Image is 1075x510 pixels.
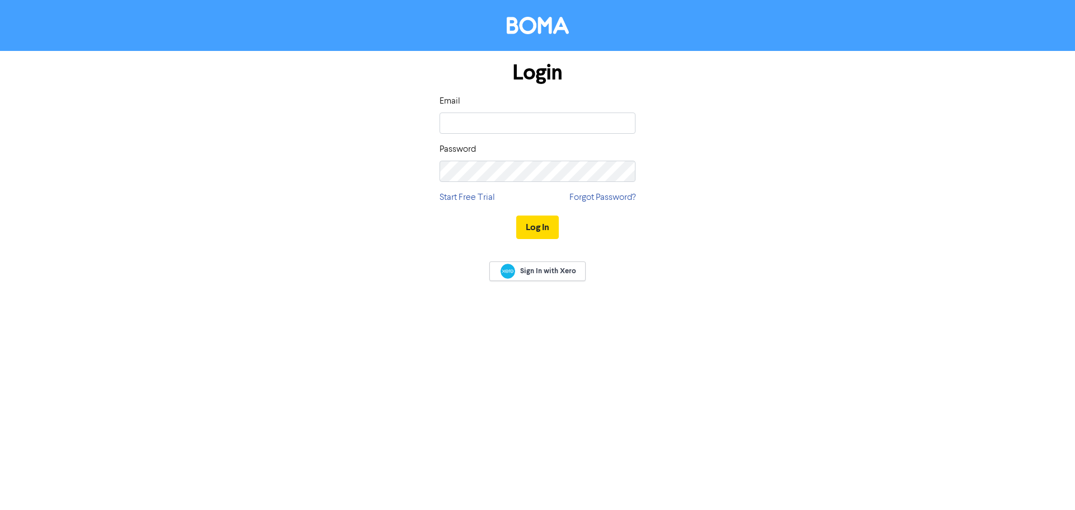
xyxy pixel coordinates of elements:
a: Forgot Password? [569,191,635,204]
label: Password [440,143,476,156]
img: BOMA Logo [507,17,569,34]
span: Sign In with Xero [520,266,576,276]
a: Sign In with Xero [489,261,586,281]
h1: Login [440,60,635,86]
button: Log In [516,216,559,239]
a: Start Free Trial [440,191,495,204]
img: Xero logo [501,264,515,279]
label: Email [440,95,460,108]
